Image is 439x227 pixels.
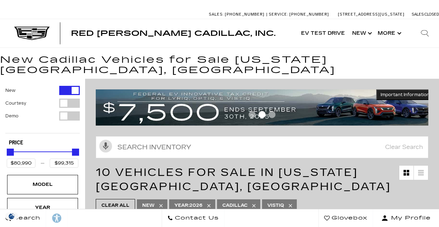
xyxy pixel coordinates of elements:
[424,12,439,17] span: Closed
[14,27,50,40] img: Cadillac Dark Logo with Cadillac White Text
[174,203,189,208] span: Year :
[318,209,373,227] a: Glovebox
[25,204,60,211] div: Year
[268,111,276,118] span: Go to slide 3
[4,212,20,220] section: Click to Open Cookie Consent Modal
[209,12,266,16] a: Sales: [PHONE_NUMBER]
[7,198,78,217] div: YearYear
[173,213,219,223] span: Contact Us
[222,201,248,210] span: Cadillac
[374,19,404,48] button: More
[7,149,14,156] div: Minimum Price
[388,213,431,223] span: My Profile
[7,175,78,194] div: ModelModel
[5,100,26,107] label: Courtesy
[259,111,266,118] span: Go to slide 2
[71,29,276,38] span: Red [PERSON_NAME] Cadillac, Inc.
[96,166,391,193] span: 10 Vehicles for Sale in [US_STATE][GEOGRAPHIC_DATA], [GEOGRAPHIC_DATA]
[380,92,429,98] span: Important Information
[269,12,288,17] span: Service:
[373,209,439,227] button: Open user profile menu
[412,12,424,17] span: Sales:
[99,140,112,153] svg: Click to toggle on voice search
[225,12,265,17] span: [PHONE_NUMBER]
[7,146,78,168] div: Price
[330,213,367,223] span: Glovebox
[209,12,224,17] span: Sales:
[72,149,79,156] div: Maximum Price
[267,201,284,210] span: VISTIQ
[25,181,60,188] div: Model
[142,201,155,210] span: New
[266,12,331,16] a: Service: [PHONE_NUMBER]
[298,19,349,48] a: EV Test Drive
[5,112,18,120] label: Demo
[96,136,428,158] input: Search Inventory
[349,19,374,48] a: New
[50,159,78,168] input: Maximum
[101,201,129,210] span: Clear All
[71,30,276,37] a: Red [PERSON_NAME] Cadillac, Inc.
[338,12,405,17] a: [STREET_ADDRESS][US_STATE]
[11,213,40,223] span: Search
[289,12,329,17] span: [PHONE_NUMBER]
[162,209,224,227] a: Contact Us
[4,212,20,220] img: Opt-Out Icon
[9,140,76,146] h5: Price
[96,89,434,126] img: vrp-tax-ending-august-version
[5,86,80,133] div: Filter by Vehicle Type
[249,111,256,118] span: Go to slide 1
[5,87,16,94] label: New
[7,159,35,168] input: Minimum
[174,201,202,210] span: 2026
